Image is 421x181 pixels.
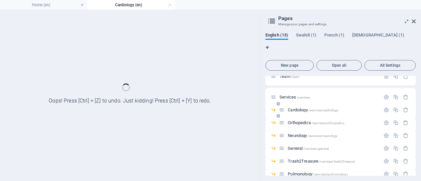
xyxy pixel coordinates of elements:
div: Pulmonology/services/pulmonology [286,172,380,176]
span: /services/cardiology [309,108,339,112]
div: Neurology/services/neurology [286,133,380,138]
div: Duplicate [393,171,399,177]
div: Services/services [278,95,380,99]
div: Cardiology/services/cardiology [286,108,380,112]
span: Click to open page [288,107,338,112]
div: Language Tabs [265,33,416,57]
div: Remove [403,74,409,79]
span: /team [291,75,300,79]
span: /services/general [303,147,329,150]
div: Remove [403,158,409,164]
div: Team/team [278,74,380,79]
span: All Settings [367,63,413,67]
div: Remove [403,107,409,113]
div: Duplicate [393,74,399,79]
div: Duplicate [393,107,399,113]
div: Remove [403,133,409,138]
div: Remove [403,94,409,100]
div: Settings [384,74,389,79]
span: Swahili (1) [296,31,316,40]
span: /services/neurology [308,134,338,138]
div: Duplicate [393,120,399,125]
span: Click to open page [288,133,337,138]
h2: Pages [278,15,416,21]
span: Click to open page [288,146,329,151]
span: Click to open page [280,74,300,79]
div: Settings [384,107,389,113]
div: Duplicate [393,94,399,100]
span: [DEMOGRAPHIC_DATA] (1) [352,31,404,40]
span: Click to open page [288,159,355,164]
div: Settings [384,171,389,177]
button: New page [265,60,314,71]
h4: Cardiology (en) [87,1,175,9]
div: Settings [384,94,389,100]
button: All Settings [364,60,416,71]
span: English (13) [265,31,288,40]
div: Settings [384,146,389,151]
h3: Manage your pages and settings [278,21,403,27]
button: Open all [316,60,362,71]
div: General/services/general [286,146,380,150]
span: French (1) [324,31,344,40]
span: Click to open page [280,95,310,100]
div: Settings [384,120,389,125]
span: /services/pulmonology [313,172,348,176]
span: /services/trash2treasure [319,160,355,163]
span: New page [268,63,311,67]
div: Duplicate [393,158,399,164]
div: Duplicate [393,146,399,151]
div: Orthopedics/services/orthopedics [286,121,380,125]
span: Click to open page [288,171,348,176]
div: Remove [403,146,409,151]
div: Settings [384,158,389,164]
span: /services [297,96,310,99]
div: Remove [403,171,409,177]
span: /services/orthopedics [312,121,344,125]
span: Click to open page [288,120,344,125]
span: Open all [319,63,359,67]
div: Remove [403,120,409,125]
div: Duplicate [393,133,399,138]
div: Trash2Treasure/services/trash2treasure [286,159,380,163]
div: Settings [384,133,389,138]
